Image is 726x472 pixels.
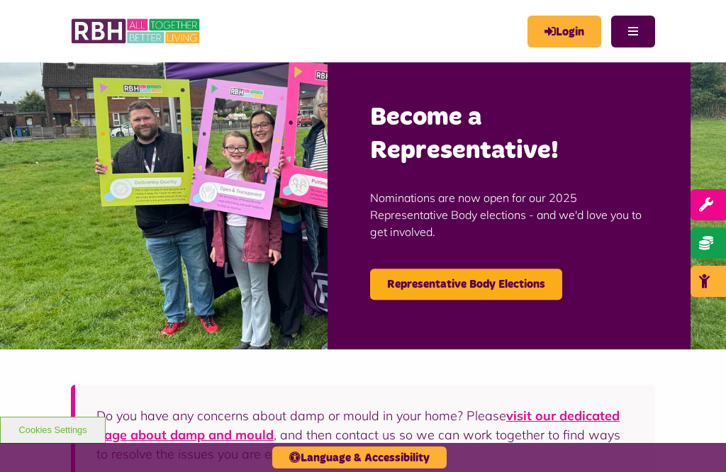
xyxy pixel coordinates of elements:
button: Navigation [611,16,655,47]
img: RBH [71,14,202,48]
a: MyRBH [527,16,601,47]
p: Do you have any concerns about damp or mould in your home? Please , and then contact us so we can... [96,406,634,463]
p: Nominations are now open for our 2025 Representative Body elections - and we'd love you to get in... [370,168,648,262]
button: Language & Accessibility [272,446,447,468]
h2: Become a Representative! [370,102,648,169]
a: Representative Body Elections [370,269,562,300]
